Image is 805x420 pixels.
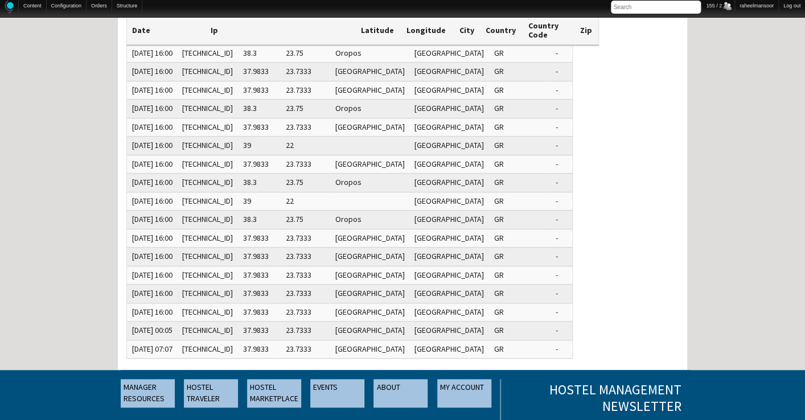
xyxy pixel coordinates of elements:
td: 23.7333 [281,266,331,285]
td: 22 [281,137,331,155]
td: [TECHNICAL_ID] [178,192,239,211]
td: GR [489,44,551,63]
td: [TECHNICAL_ID] [178,100,239,118]
td: [TECHNICAL_ID] [178,266,239,285]
td: - [551,44,573,63]
td: [GEOGRAPHIC_DATA] [410,44,490,63]
img: Home [5,1,14,14]
td: 37.9833 [238,229,281,248]
td: 23.7333 [281,303,331,322]
td: GR [489,340,551,359]
td: [DATE] 16:00 [127,192,178,211]
td: 37.9833 [238,63,281,81]
td: [GEOGRAPHIC_DATA] [410,100,490,118]
th: Country [480,18,523,46]
td: - [551,155,573,174]
td: [DATE] 16:00 [127,174,178,192]
td: [GEOGRAPHIC_DATA] [410,248,490,266]
td: - [551,81,573,100]
td: [DATE] 16:00 [127,266,178,285]
td: 37.9833 [238,81,281,100]
td: [TECHNICAL_ID] [178,285,239,303]
td: 37.9833 [238,118,281,137]
td: 23.75 [281,211,331,229]
td: - [551,211,573,229]
td: [GEOGRAPHIC_DATA] [330,340,410,359]
td: 37.9833 [238,266,281,285]
td: [GEOGRAPHIC_DATA] [410,266,490,285]
td: [GEOGRAPHIC_DATA] [410,118,490,137]
td: GR [489,266,551,285]
td: [TECHNICAL_ID] [178,44,239,63]
td: [DATE] 16:00 [127,285,178,303]
td: [GEOGRAPHIC_DATA] [410,174,490,192]
td: 37.9833 [238,248,281,266]
td: 23.7333 [281,340,331,359]
td: [GEOGRAPHIC_DATA] [330,266,410,285]
td: Oropos [330,44,410,63]
td: [GEOGRAPHIC_DATA] [410,285,490,303]
td: - [551,229,573,248]
td: [DATE] 16:00 [127,44,178,63]
td: [DATE] 07:07 [127,340,178,359]
td: [GEOGRAPHIC_DATA] [410,303,490,322]
td: [DATE] 16:00 [127,303,178,322]
td: GR [489,303,551,322]
td: [GEOGRAPHIC_DATA] [330,248,410,266]
td: - [551,248,573,266]
th: Country Code [523,18,574,46]
td: [GEOGRAPHIC_DATA] [330,229,410,248]
td: [TECHNICAL_ID] [178,118,239,137]
td: - [551,137,573,155]
td: - [551,285,573,303]
a: EVENTS [310,379,364,407]
input: Search [611,1,701,14]
td: [TECHNICAL_ID] [178,248,239,266]
th: Ip [206,18,356,46]
td: 23.75 [281,44,331,63]
th: Longitude [401,18,454,46]
td: [GEOGRAPHIC_DATA] [410,192,490,211]
a: HOSTEL TRAVELER [184,379,238,407]
td: GR [489,285,551,303]
td: 39 [238,192,281,211]
td: 37.9833 [238,340,281,359]
td: [GEOGRAPHIC_DATA] [330,81,410,100]
td: 38.3 [238,44,281,63]
td: - [551,266,573,285]
td: [TECHNICAL_ID] [178,322,239,340]
th: City [454,18,480,46]
td: [TECHNICAL_ID] [178,174,239,192]
td: Oropos [330,211,410,229]
td: - [551,174,573,192]
td: [DATE] 16:00 [127,229,178,248]
td: GR [489,192,551,211]
td: [DATE] 16:00 [127,118,178,137]
td: - [551,303,573,322]
td: [TECHNICAL_ID] [178,81,239,100]
td: [GEOGRAPHIC_DATA] [410,340,490,359]
td: 23.7333 [281,322,331,340]
td: 23.7333 [281,229,331,248]
td: 23.75 [281,100,331,118]
td: GR [489,155,551,174]
td: - [551,340,573,359]
td: 23.75 [281,174,331,192]
td: [TECHNICAL_ID] [178,340,239,359]
td: [TECHNICAL_ID] [178,211,239,229]
td: [DATE] 16:00 [127,211,178,229]
td: 39 [238,137,281,155]
td: 37.9833 [238,285,281,303]
td: Oropos [330,174,410,192]
td: [DATE] 16:00 [127,137,178,155]
td: [TECHNICAL_ID] [178,229,239,248]
td: 23.7333 [281,63,331,81]
td: GR [489,211,551,229]
td: 37.9833 [238,155,281,174]
td: 23.7333 [281,285,331,303]
td: [GEOGRAPHIC_DATA] [410,81,490,100]
td: 38.3 [238,211,281,229]
td: [GEOGRAPHIC_DATA] [330,63,410,81]
td: [GEOGRAPHIC_DATA] [410,211,490,229]
td: [DATE] 16:00 [127,100,178,118]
